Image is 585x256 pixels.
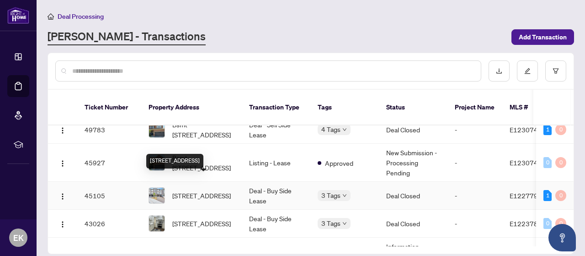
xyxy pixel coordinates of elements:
td: Deal Closed [379,210,447,238]
th: Transaction Type [242,90,310,125]
th: Tags [310,90,379,125]
td: - [447,210,502,238]
td: 43026 [77,210,141,238]
img: thumbnail-img [149,188,165,203]
span: [STREET_ADDRESS] [172,218,231,229]
span: down [342,127,347,132]
div: 0 [543,218,552,229]
span: E12277916 [510,191,546,200]
td: New Submission - Processing Pending [379,144,447,182]
div: [STREET_ADDRESS] [146,154,203,169]
button: download [489,60,510,82]
td: Listing - Lease [242,144,310,182]
td: 45927 [77,144,141,182]
span: home [48,13,54,20]
button: filter [545,60,566,82]
td: Deal Closed [379,116,447,144]
span: edit [524,68,531,74]
span: [STREET_ADDRESS] [172,191,231,201]
span: E12307464 [510,125,546,134]
span: 3 Tags [321,218,340,229]
div: 0 [555,190,566,201]
th: Property Address [141,90,242,125]
td: 45105 [77,182,141,210]
td: - [447,182,502,210]
div: 0 [555,124,566,135]
span: EK [13,231,24,244]
button: Logo [55,122,70,137]
button: Add Transaction [511,29,574,45]
td: Deal - Buy Side Lease [242,210,310,238]
th: MLS # [502,90,557,125]
img: Logo [59,127,66,134]
span: down [342,193,347,198]
td: - [447,144,502,182]
div: 0 [555,157,566,168]
div: 0 [555,218,566,229]
button: Open asap [548,224,576,251]
span: down [342,221,347,226]
span: Bsmt-[STREET_ADDRESS] [172,120,234,140]
th: Ticket Number [77,90,141,125]
img: thumbnail-img [149,122,165,137]
span: 4 Tags [321,124,340,135]
th: Status [379,90,447,125]
span: Deal Processing [58,12,104,21]
td: - [447,116,502,144]
img: Logo [59,193,66,200]
div: 0 [543,157,552,168]
img: thumbnail-img [149,216,165,231]
img: Logo [59,221,66,228]
a: [PERSON_NAME] - Transactions [48,29,206,45]
span: 3 Tags [321,190,340,201]
div: 1 [543,124,552,135]
img: Logo [59,160,66,167]
span: filter [553,68,559,74]
span: Bsmt-[STREET_ADDRESS] [172,153,234,173]
button: Logo [55,216,70,231]
td: Deal Closed [379,182,447,210]
img: logo [7,7,29,24]
th: Project Name [447,90,502,125]
td: Deal - Sell Side Lease [242,116,310,144]
button: Logo [55,155,70,170]
td: Deal - Buy Side Lease [242,182,310,210]
button: edit [517,60,538,82]
span: E12307464 [510,158,546,167]
span: E12237891 [510,219,546,228]
span: Approved [325,158,353,168]
span: Add Transaction [519,30,567,44]
td: 49783 [77,116,141,144]
span: download [496,68,502,74]
div: 1 [543,190,552,201]
button: Logo [55,188,70,203]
